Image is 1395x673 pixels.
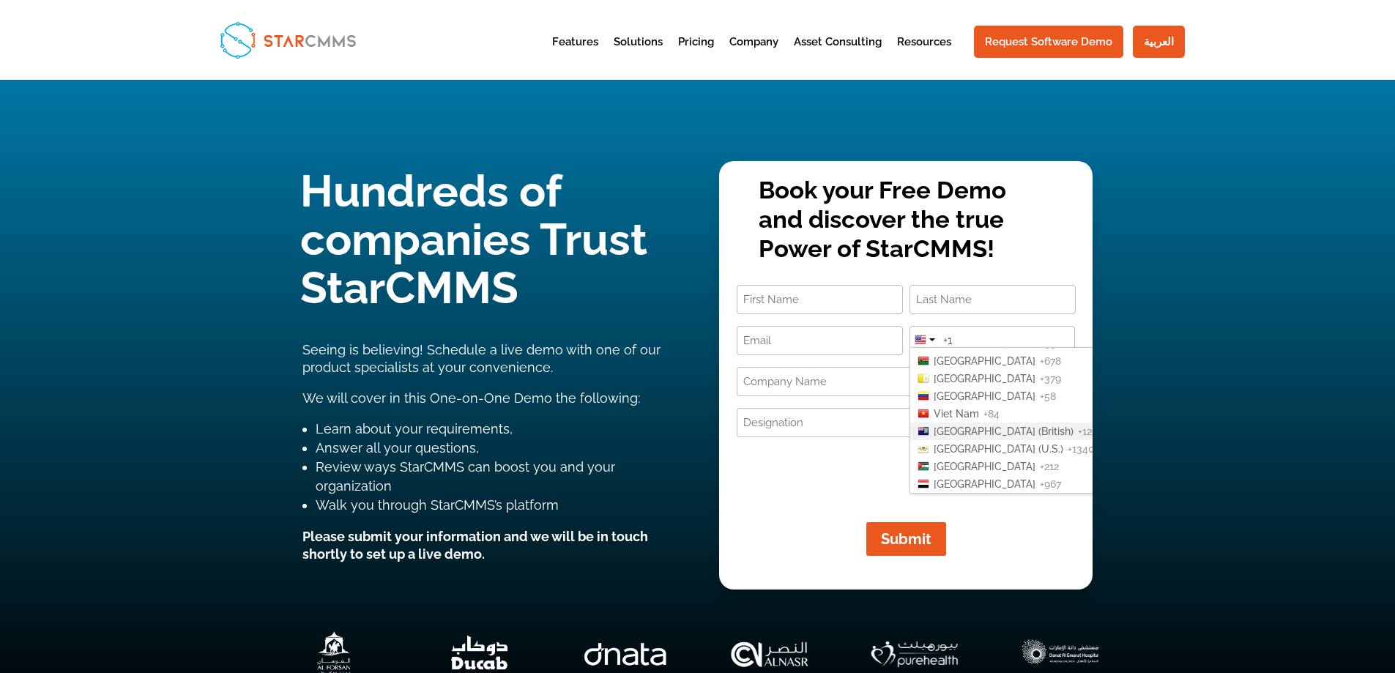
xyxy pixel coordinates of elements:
[302,529,648,562] strong: Please submit your information and we will be in touch shortly to set up a live demo.
[934,443,1063,455] span: [GEOGRAPHIC_DATA] (U.S.)
[909,326,1076,355] input: Phone Number
[794,37,882,72] a: Asset Consulting
[934,425,1074,437] span: [GEOGRAPHIC_DATA] (British)
[214,15,362,64] img: StarCMMS
[729,37,778,72] a: Company
[737,285,903,314] input: First Name
[737,326,903,355] input: Email
[881,530,931,548] span: Submit
[737,449,959,506] iframe: reCAPTCHA
[302,342,661,375] span: Seeing is believing! Schedule a live demo with one of our product specialists at your convenience.
[1040,373,1061,384] span: +379
[678,37,714,72] a: Pricing
[737,367,1075,396] input: Company Name
[934,390,1035,402] span: [GEOGRAPHIC_DATA]
[300,167,676,319] h1: Hundreds of companies Trust StarCMMS
[909,285,1076,314] input: Last Name
[866,522,946,556] button: Submit
[316,497,559,513] span: Walk you through StarCMMS’s platform
[934,373,1035,384] span: [GEOGRAPHIC_DATA]
[983,408,1000,420] span: +84
[934,461,1035,472] span: [GEOGRAPHIC_DATA]
[1040,461,1059,472] span: +212
[1151,515,1395,673] div: Виджет чата
[759,176,1054,263] p: Book your Free Demo and discover the true Power of StarCMMS!
[1040,355,1061,367] span: +678
[1068,443,1095,455] span: +1340
[974,26,1123,58] a: Request Software Demo
[737,408,1075,437] input: Designation
[1078,425,1104,437] span: +1284
[1151,515,1395,673] iframe: Chat Widget
[934,355,1035,367] span: [GEOGRAPHIC_DATA]
[614,37,663,72] a: Solutions
[552,37,598,72] a: Features
[934,408,979,420] span: Viet Nam
[302,390,640,406] span: We will cover in this One-on-One Demo the following:
[934,478,1035,490] span: [GEOGRAPHIC_DATA]
[1133,26,1185,58] a: العربية
[897,37,951,72] a: Resources
[1040,390,1056,402] span: +58
[316,440,479,456] span: Answer all your questions,
[316,421,513,436] span: Learn about your requirements,
[316,459,615,494] span: Review ways StarCMMS can boost you and your organization
[1040,478,1061,490] span: +967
